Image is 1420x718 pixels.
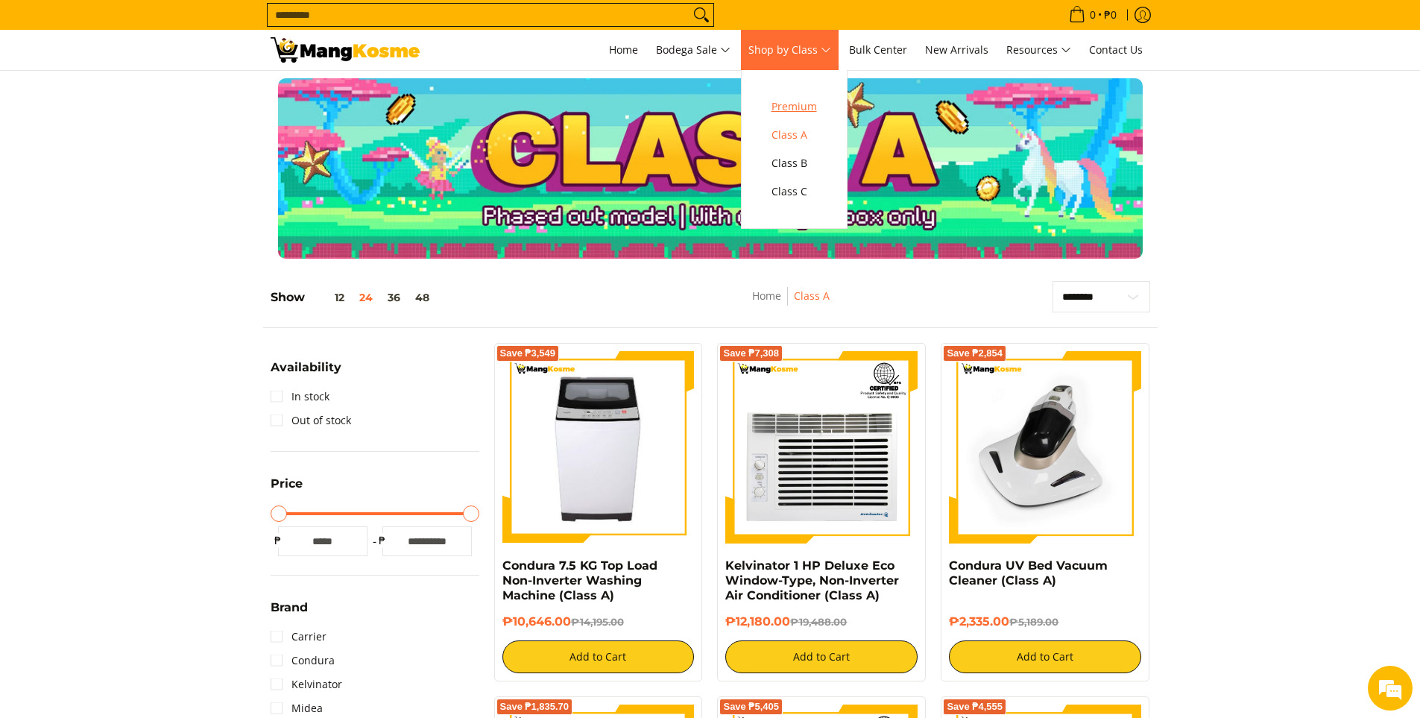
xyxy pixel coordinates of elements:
span: Save ₱3,549 [500,349,556,358]
a: Condura [271,649,335,673]
del: ₱5,189.00 [1009,616,1058,628]
span: Contact Us [1089,42,1143,57]
span: Save ₱7,308 [723,349,779,358]
button: 48 [408,292,437,303]
a: Condura 7.5 KG Top Load Non-Inverter Washing Machine (Class A) [502,558,657,602]
span: Home [609,42,638,57]
h6: ₱12,180.00 [725,614,918,629]
a: Premium [764,92,824,121]
img: Condura UV Bed Vacuum Cleaner (Class A) [949,351,1141,544]
span: Premium [771,98,817,116]
a: Home [752,289,781,303]
h6: ₱10,646.00 [502,614,695,629]
span: Bodega Sale [656,41,730,60]
a: Kelvinator [271,673,342,696]
a: Class A [764,121,824,149]
a: Carrier [271,625,326,649]
span: ₱0 [1102,10,1119,20]
span: Availability [271,362,341,374]
span: Brand [271,602,308,614]
button: Add to Cart [725,640,918,673]
h6: ₱2,335.00 [949,614,1141,629]
nav: Breadcrumbs [664,287,918,321]
span: Save ₱2,854 [947,349,1003,358]
span: Class C [771,183,817,201]
a: In stock [271,385,329,409]
h5: Show [271,290,437,305]
span: Bulk Center [849,42,907,57]
span: Shop by Class [748,41,831,60]
a: Condura UV Bed Vacuum Cleaner (Class A) [949,558,1108,588]
a: Bodega Sale [649,30,738,70]
button: 24 [352,292,380,303]
button: Add to Cart [949,640,1141,673]
a: Class B [764,149,824,177]
a: Home [602,30,646,70]
nav: Main Menu [435,30,1150,70]
span: Resources [1006,41,1071,60]
summary: Open [271,602,308,625]
summary: Open [271,362,341,385]
button: Add to Cart [502,640,695,673]
a: Class A [794,289,830,303]
span: • [1064,7,1121,23]
del: ₱14,195.00 [571,616,624,628]
img: condura-7.5kg-topload-non-inverter-washing-machine-class-c-full-view-mang-kosme [508,351,689,544]
span: Class B [771,154,817,173]
a: New Arrivals [918,30,996,70]
img: Kelvinator 1 HP Deluxe Eco Window-Type, Non-Inverter Air Conditioner (Class A) [725,351,918,544]
span: Save ₱5,405 [723,702,779,711]
button: Search [690,4,713,26]
a: Contact Us [1082,30,1150,70]
span: Price [271,478,303,490]
span: ₱ [375,533,390,548]
button: 12 [305,292,352,303]
a: Resources [999,30,1079,70]
summary: Open [271,478,303,501]
span: 0 [1088,10,1098,20]
span: Class A [771,126,817,145]
span: Save ₱1,835.70 [500,702,569,711]
a: Kelvinator 1 HP Deluxe Eco Window-Type, Non-Inverter Air Conditioner (Class A) [725,558,899,602]
del: ₱19,488.00 [790,616,847,628]
a: Bulk Center [842,30,915,70]
a: Out of stock [271,409,351,432]
a: Shop by Class [741,30,839,70]
button: 36 [380,292,408,303]
span: ₱ [271,533,285,548]
span: Save ₱4,555 [947,702,1003,711]
a: Class C [764,177,824,206]
img: Class A | Mang Kosme [271,37,420,63]
span: New Arrivals [925,42,988,57]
